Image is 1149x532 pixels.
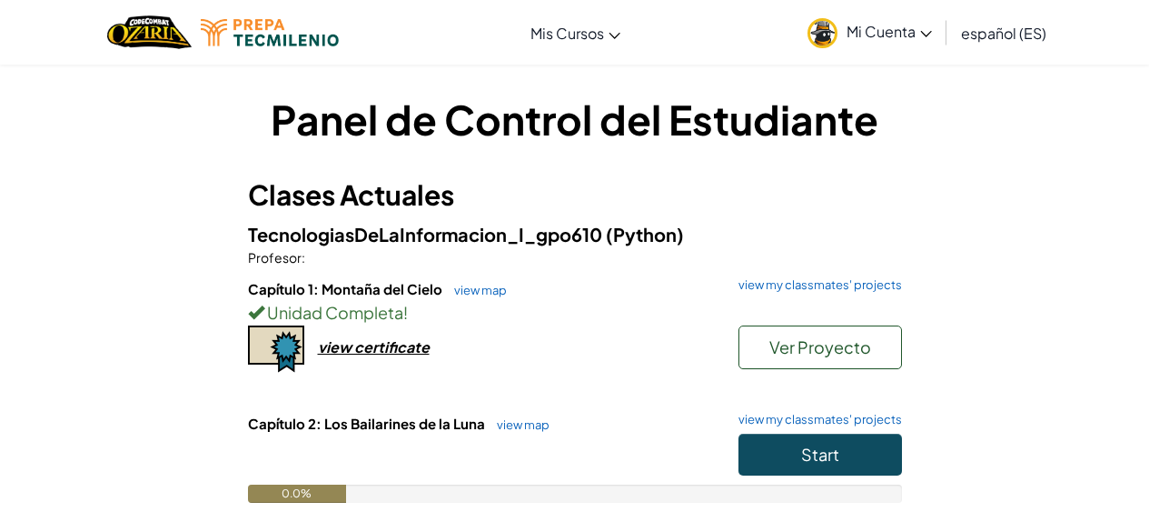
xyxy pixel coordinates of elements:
a: Mis Cursos [521,8,629,57]
span: : [302,249,305,266]
span: Ver Proyecto [769,336,871,357]
div: 0.0% [248,485,346,503]
img: Home [107,14,192,51]
span: TecnologiasDeLaInformacion_I_gpo610 [248,223,606,246]
span: Unidad Completa [264,302,403,323]
span: Profesor [248,249,302,266]
button: Ver Proyecto [738,326,902,369]
a: view map [488,417,550,432]
a: view certificate [248,337,430,356]
span: Capítulo 1: Montaña del Cielo [248,280,445,297]
span: Capítulo 2: Los Bailarines de la Luna [248,415,488,432]
a: español (ES) [952,8,1055,57]
a: view map [445,283,507,297]
span: (Python) [606,223,684,246]
a: Mi Cuenta [798,4,941,61]
a: view my classmates' projects [729,279,902,291]
a: Ozaria by CodeCombat logo [107,14,192,51]
span: Mis Cursos [530,24,604,43]
a: view my classmates' projects [729,414,902,426]
img: Tecmilenio logo [201,19,339,46]
span: Mi Cuenta [847,22,932,41]
span: Start [801,444,839,465]
h3: Clases Actuales [248,175,902,216]
img: avatar [807,18,837,48]
span: ! [403,302,408,323]
span: español (ES) [961,24,1046,43]
h1: Panel de Control del Estudiante [248,91,902,147]
div: view certificate [318,337,430,356]
button: Start [738,434,902,476]
img: certificate-icon.png [248,326,304,373]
